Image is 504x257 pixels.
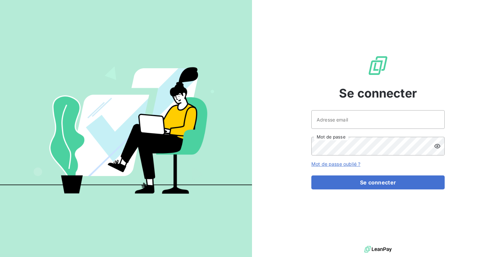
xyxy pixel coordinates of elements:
span: Se connecter [339,84,417,102]
button: Se connecter [311,175,445,189]
img: logo [364,244,392,254]
input: placeholder [311,110,445,129]
a: Mot de passe oublié ? [311,161,360,167]
img: Logo LeanPay [367,55,389,76]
